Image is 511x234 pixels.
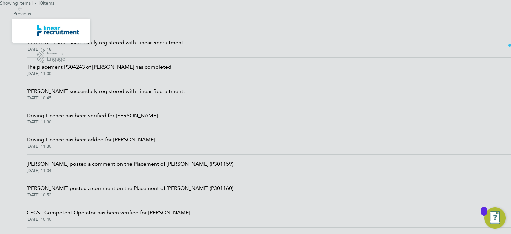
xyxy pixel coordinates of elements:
[27,112,158,119] span: Driving Licence has been verified for [PERSON_NAME]
[27,95,185,101] span: [DATE] 10:45
[27,39,185,47] span: [PERSON_NAME] successfully registered with Linear Recruitment.
[27,217,190,222] span: [DATE] 10:40
[27,119,158,125] span: [DATE] 11:30
[27,184,233,192] span: [PERSON_NAME] posted a comment on the Placement of [PERSON_NAME] (P301160)
[47,51,65,56] span: Powered by
[33,25,83,36] a: Go to home page
[27,63,171,71] span: The placement P304243 of [PERSON_NAME] has completed
[27,112,158,125] a: Driving Licence has been verified for [PERSON_NAME][DATE] 11:30
[27,144,155,149] span: [DATE] 11:30
[27,71,171,76] span: [DATE] 11:00
[13,7,27,24] button: Previous page
[27,136,155,144] span: Driving Licence has been added for [PERSON_NAME]
[27,184,233,198] a: [PERSON_NAME] posted a comment on the Placement of [PERSON_NAME] (P301160)[DATE] 10:52
[12,19,90,43] nav: Main navigation
[484,207,506,229] button: Open Resource Center, 10 new notifications
[27,87,185,95] span: [PERSON_NAME] successfully registered with Linear Recruitment.
[27,209,190,222] a: CPCS - Competent Operator has been verified for [PERSON_NAME][DATE] 10:40
[27,209,190,217] span: CPCS - Competent Operator has been verified for [PERSON_NAME]
[27,39,185,52] a: [PERSON_NAME] successfully registered with Linear Recruitment.[DATE] 16:18
[37,51,66,63] a: Powered byEngage
[27,192,233,198] span: [DATE] 10:52
[27,136,155,149] a: Driving Licence has been added for [PERSON_NAME][DATE] 11:30
[27,47,185,52] span: [DATE] 16:18
[27,63,171,76] a: The placement P304243 of [PERSON_NAME] has completed[DATE] 11:00
[27,160,233,168] span: [PERSON_NAME] posted a comment on the Placement of [PERSON_NAME] (P301159)
[47,56,65,62] span: Engage
[27,160,233,173] a: [PERSON_NAME] posted a comment on the Placement of [PERSON_NAME] (P301159)[DATE] 11:04
[37,25,79,36] img: linearrecruitment-logo-retina.png
[43,0,54,6] span: items
[27,168,233,173] span: [DATE] 11:04
[13,11,31,23] span: Previous page
[27,87,185,101] a: [PERSON_NAME] successfully registered with Linear Recruitment.[DATE] 10:45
